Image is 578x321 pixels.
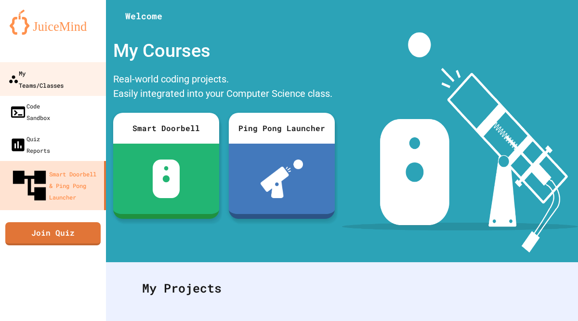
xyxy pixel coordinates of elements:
[153,160,180,198] img: sdb-white.svg
[229,113,335,144] div: Ping Pong Launcher
[108,32,340,69] div: My Courses
[342,32,578,253] img: banner-image-my-projects.png
[10,10,96,35] img: logo-orange.svg
[132,269,552,307] div: My Projects
[5,222,101,245] a: Join Quiz
[108,69,340,106] div: Real-world coding projects. Easily integrated into your Computer Science class.
[113,113,219,144] div: Smart Doorbell
[10,133,50,156] div: Quiz Reports
[10,166,100,205] div: Smart Doorbell & Ping Pong Launcher
[10,100,50,123] div: Code Sandbox
[261,160,303,198] img: ppl-with-ball.png
[8,67,64,91] div: My Teams/Classes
